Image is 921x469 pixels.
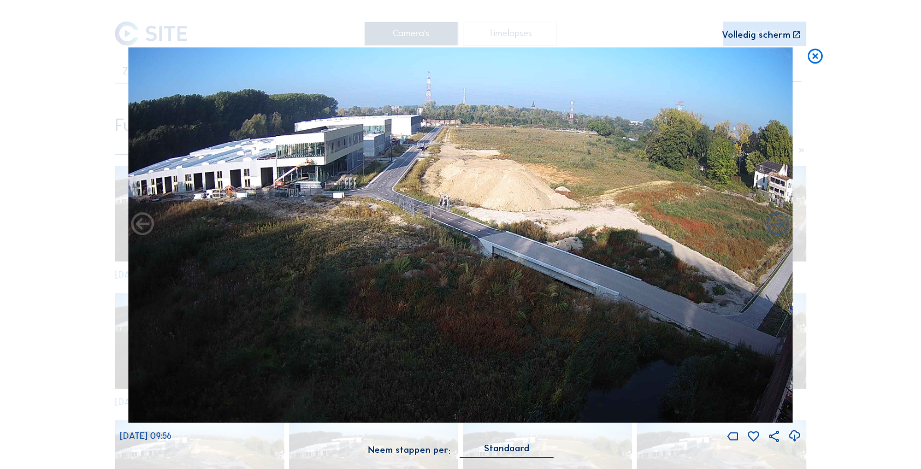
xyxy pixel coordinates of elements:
div: Standaard [484,444,529,453]
i: Back [764,211,792,239]
div: Volledig scherm [722,31,790,40]
div: Standaard [459,444,553,457]
i: Forward [129,211,156,239]
span: [DATE] 09:56 [120,430,172,442]
div: Neem stappen per: [367,446,450,455]
img: Image [128,47,793,423]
